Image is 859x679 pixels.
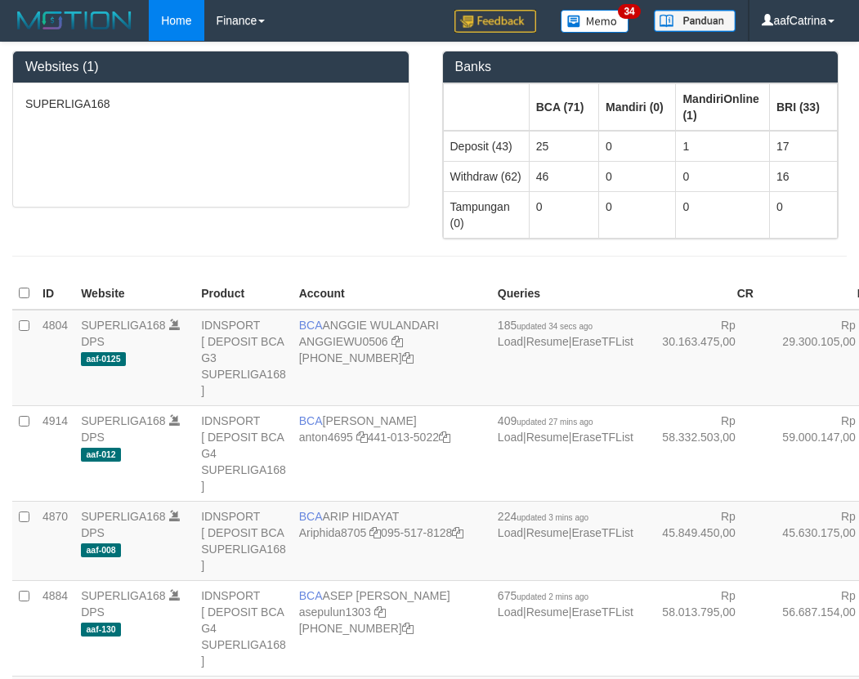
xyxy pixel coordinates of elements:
td: ARIP HIDAYAT 095-517-8128 [293,501,491,580]
span: aaf-130 [81,623,121,637]
span: BCA [299,589,323,602]
img: panduan.png [654,10,736,32]
span: 224 [498,510,588,523]
a: Load [498,605,523,619]
td: 0 [598,191,675,238]
p: SUPERLIGA168 [25,96,396,112]
a: SUPERLIGA168 [81,589,166,602]
a: Resume [526,526,569,539]
td: 46 [529,161,598,191]
td: 17 [769,131,837,162]
th: Group: activate to sort column ascending [529,83,598,131]
td: Tampungan (0) [443,191,529,238]
td: 0 [598,161,675,191]
td: IDNSPORT [ DEPOSIT BCA G4 SUPERLIGA168 ] [195,405,293,501]
td: Deposit (43) [443,131,529,162]
td: 4870 [36,501,74,580]
span: 409 [498,414,593,427]
td: 0 [676,191,769,238]
a: asepulun1303 [299,605,371,619]
span: | | [498,589,633,619]
td: 4804 [36,310,74,406]
td: [PERSON_NAME] 441-013-5022 [293,405,491,501]
td: 0 [769,191,837,238]
td: DPS [74,310,195,406]
td: DPS [74,501,195,580]
a: SUPERLIGA168 [81,414,166,427]
th: ID [36,278,74,310]
td: 16 [769,161,837,191]
th: Website [74,278,195,310]
td: 1 [676,131,769,162]
a: Resume [526,431,569,444]
th: CR [640,278,760,310]
td: IDNSPORT [ DEPOSIT BCA SUPERLIGA168 ] [195,501,293,580]
th: Group: activate to sort column ascending [443,83,529,131]
td: Rp 58.013.795,00 [640,580,760,676]
span: BCA [299,510,323,523]
span: aaf-012 [81,448,121,462]
a: EraseTFList [571,526,633,539]
span: 185 [498,319,593,332]
span: 34 [618,4,640,19]
img: MOTION_logo.png [12,8,136,33]
a: Load [498,431,523,444]
td: DPS [74,405,195,501]
span: updated 3 mins ago [517,513,588,522]
a: SUPERLIGA168 [81,319,166,332]
td: 0 [598,131,675,162]
span: aaf-008 [81,543,121,557]
a: ANGGIEWU0506 [299,335,388,348]
a: Copy anton4695 to clipboard [356,431,368,444]
a: Copy 0955178128 to clipboard [452,526,463,539]
a: Ariphida8705 [299,526,367,539]
a: EraseTFList [571,431,633,444]
a: Load [498,335,523,348]
td: ASEP [PERSON_NAME] [PHONE_NUMBER] [293,580,491,676]
a: Copy ANGGIEWU0506 to clipboard [391,335,403,348]
span: | | [498,414,633,444]
td: 4914 [36,405,74,501]
a: SUPERLIGA168 [81,510,166,523]
a: Copy asepulun1303 to clipboard [374,605,386,619]
span: updated 27 mins ago [517,418,593,427]
h3: Websites (1) [25,60,396,74]
span: updated 2 mins ago [517,592,588,601]
a: Copy 4062281875 to clipboard [402,622,414,635]
th: Group: activate to sort column ascending [676,83,769,131]
img: Button%20Memo.svg [561,10,629,33]
h3: Banks [455,60,826,74]
td: Rp 30.163.475,00 [640,310,760,406]
a: Copy 4410135022 to clipboard [439,431,450,444]
span: BCA [299,414,323,427]
th: Queries [491,278,640,310]
span: | | [498,319,633,348]
th: Group: activate to sort column ascending [598,83,675,131]
th: Group: activate to sort column ascending [769,83,837,131]
span: 675 [498,589,588,602]
span: updated 34 secs ago [517,322,593,331]
span: | | [498,510,633,539]
td: ANGGIE WULANDARI [PHONE_NUMBER] [293,310,491,406]
td: Withdraw (62) [443,161,529,191]
a: Copy Ariphida8705 to clipboard [369,526,381,539]
a: Load [498,526,523,539]
img: Feedback.jpg [454,10,536,33]
a: Copy 4062213373 to clipboard [402,351,414,364]
td: IDNSPORT [ DEPOSIT BCA G3 SUPERLIGA168 ] [195,310,293,406]
td: 0 [529,191,598,238]
td: Rp 45.849.450,00 [640,501,760,580]
a: Resume [526,605,569,619]
span: aaf-0125 [81,352,126,366]
td: 25 [529,131,598,162]
td: 0 [676,161,769,191]
td: Rp 58.332.503,00 [640,405,760,501]
span: BCA [299,319,323,332]
th: Account [293,278,491,310]
a: EraseTFList [571,335,633,348]
th: Product [195,278,293,310]
td: 4884 [36,580,74,676]
a: anton4695 [299,431,353,444]
td: IDNSPORT [ DEPOSIT BCA G4 SUPERLIGA168 ] [195,580,293,676]
a: EraseTFList [571,605,633,619]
